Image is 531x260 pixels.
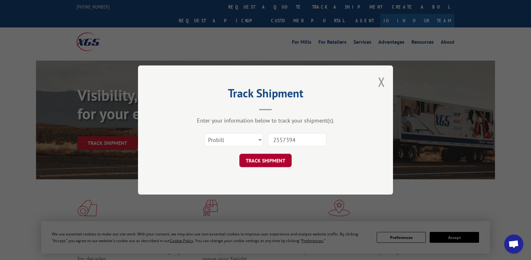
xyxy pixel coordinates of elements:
h2: Track Shipment [170,89,361,101]
button: TRACK SHIPMENT [239,154,292,167]
a: Open chat [504,234,523,254]
div: Enter your information below to track your shipment(s). [170,117,361,124]
button: Close modal [378,73,385,90]
input: Number(s) [268,133,326,146]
